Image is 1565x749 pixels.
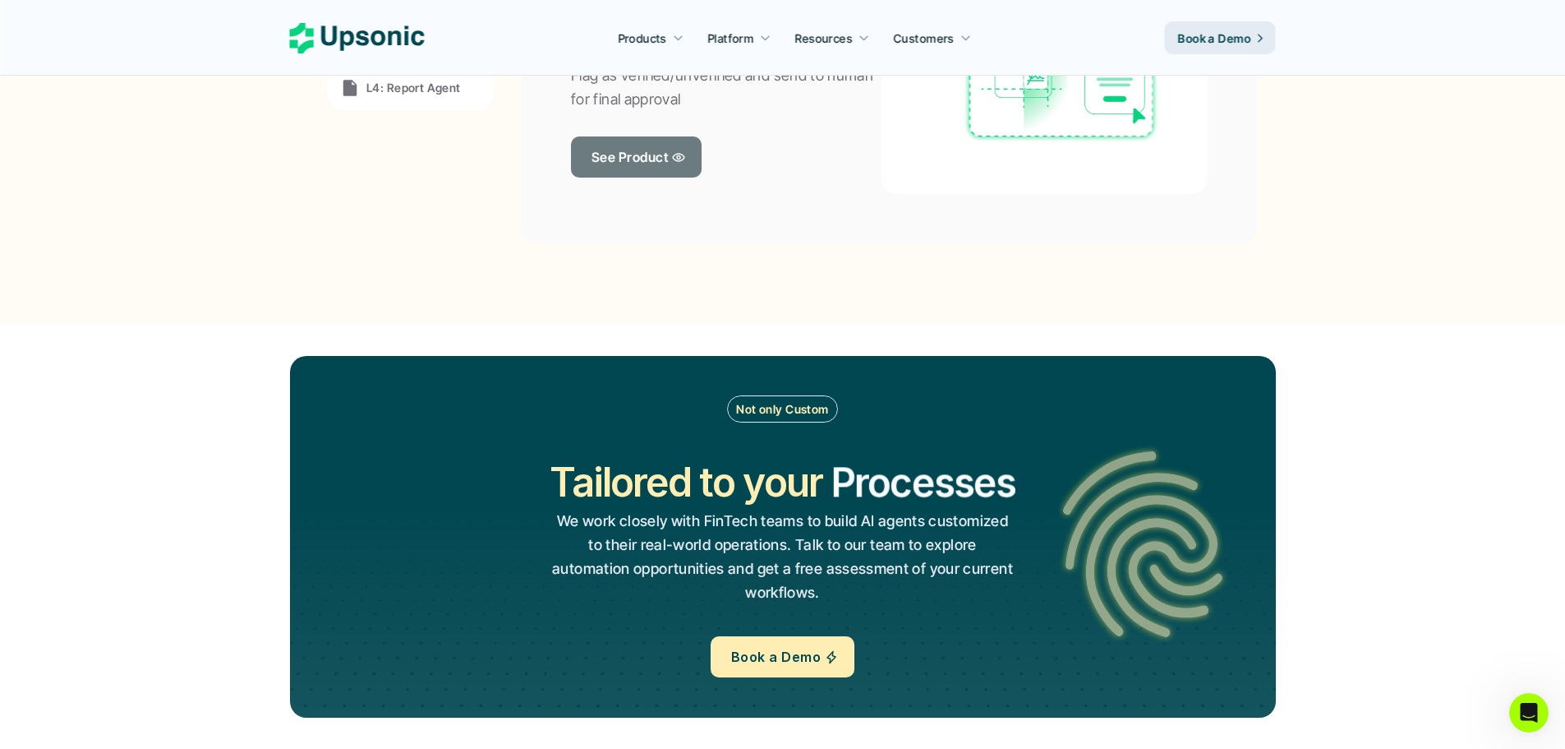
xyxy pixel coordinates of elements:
a: See Product [571,136,702,178]
p: Resources [795,30,853,47]
p: Customers [894,30,955,47]
h2: Processes [831,455,1015,510]
iframe: Intercom live chat [1509,693,1549,733]
p: We work closely with FinTech teams to build AI agents customized to their real-world operations. ... [550,510,1015,604]
p: Platform [707,30,753,47]
p: Not only Custom [736,400,828,418]
p: Products [618,30,666,47]
a: Products [608,23,693,53]
p: Book a Demo [1178,30,1251,47]
p: Book a Demo [731,645,821,669]
p: Flag as verified/unverified and send to human for final approval [571,64,881,112]
a: Book a Demo [711,636,854,677]
p: See Product [591,145,668,169]
a: Book a Demo [1165,21,1276,54]
h2: Tailored to your [550,455,822,510]
p: L4: Report Agent [366,79,461,96]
